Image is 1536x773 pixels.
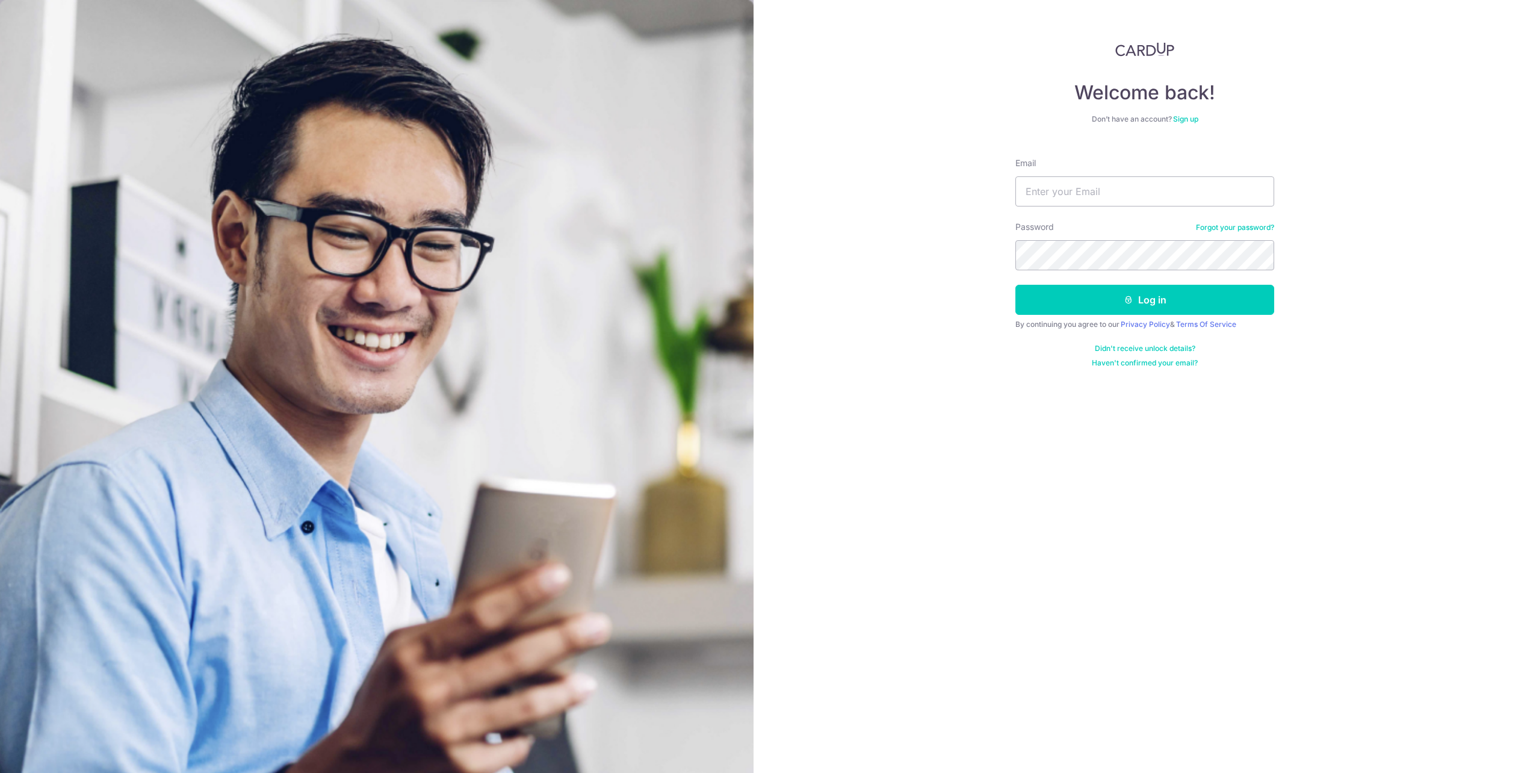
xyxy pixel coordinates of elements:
[1015,221,1054,233] label: Password
[1015,285,1274,315] button: Log in
[1095,344,1195,353] a: Didn't receive unlock details?
[1173,114,1198,123] a: Sign up
[1176,320,1236,329] a: Terms Of Service
[1196,223,1274,232] a: Forgot your password?
[1092,358,1198,368] a: Haven't confirmed your email?
[1015,320,1274,329] div: By continuing you agree to our &
[1015,157,1036,169] label: Email
[1015,81,1274,105] h4: Welcome back!
[1015,176,1274,206] input: Enter your Email
[1115,42,1174,57] img: CardUp Logo
[1015,114,1274,124] div: Don’t have an account?
[1121,320,1170,329] a: Privacy Policy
